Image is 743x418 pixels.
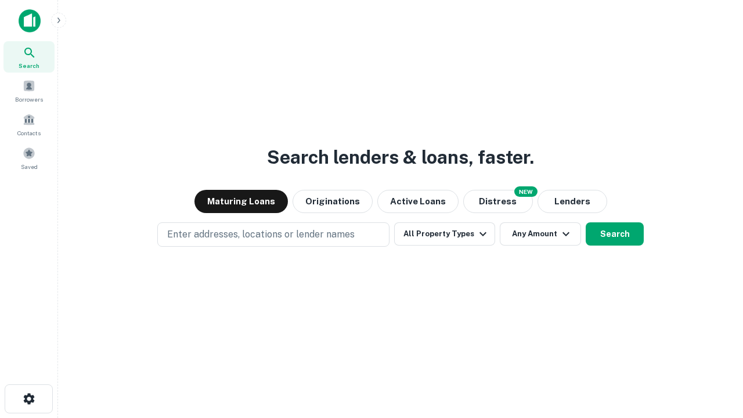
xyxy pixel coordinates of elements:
[21,162,38,171] span: Saved
[500,222,581,246] button: Any Amount
[19,61,39,70] span: Search
[586,222,644,246] button: Search
[394,222,495,246] button: All Property Types
[19,9,41,33] img: capitalize-icon.png
[17,128,41,138] span: Contacts
[685,288,743,344] iframe: Chat Widget
[538,190,607,213] button: Lenders
[15,95,43,104] span: Borrowers
[3,41,55,73] a: Search
[293,190,373,213] button: Originations
[267,143,534,171] h3: Search lenders & loans, faster.
[514,186,538,197] div: NEW
[3,75,55,106] a: Borrowers
[167,228,355,242] p: Enter addresses, locations or lender names
[3,109,55,140] a: Contacts
[157,222,389,247] button: Enter addresses, locations or lender names
[3,142,55,174] a: Saved
[377,190,459,213] button: Active Loans
[194,190,288,213] button: Maturing Loans
[463,190,533,213] button: Search distressed loans with lien and other non-mortgage details.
